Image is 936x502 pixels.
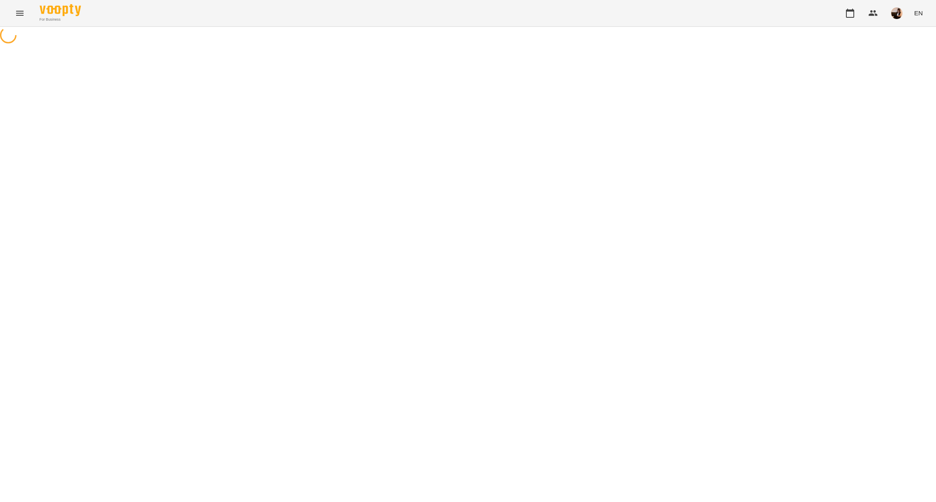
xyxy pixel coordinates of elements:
button: EN [911,5,926,21]
span: For Business [40,17,81,22]
img: Voopty Logo [40,4,81,16]
img: f1c8304d7b699b11ef2dd1d838014dff.jpg [891,7,903,19]
span: EN [914,9,923,17]
button: Menu [10,3,30,23]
